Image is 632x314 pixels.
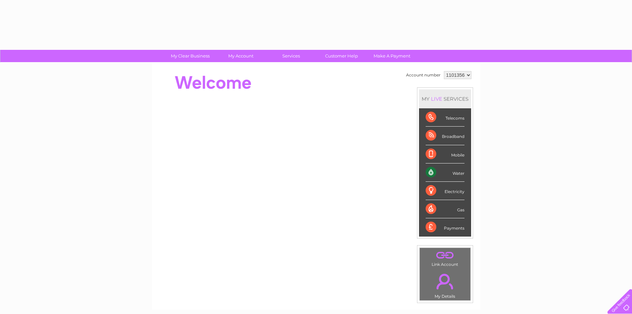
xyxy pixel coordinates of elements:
[421,250,469,261] a: .
[426,145,464,163] div: Mobile
[426,182,464,200] div: Electricity
[419,268,471,301] td: My Details
[421,270,469,293] a: .
[213,50,268,62] a: My Account
[163,50,218,62] a: My Clear Business
[430,96,444,102] div: LIVE
[314,50,369,62] a: Customer Help
[426,218,464,236] div: Payments
[419,248,471,268] td: Link Account
[404,69,442,81] td: Account number
[426,200,464,218] div: Gas
[426,163,464,182] div: Water
[426,108,464,127] div: Telecoms
[426,127,464,145] div: Broadband
[365,50,419,62] a: Make A Payment
[419,89,471,108] div: MY SERVICES
[264,50,318,62] a: Services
